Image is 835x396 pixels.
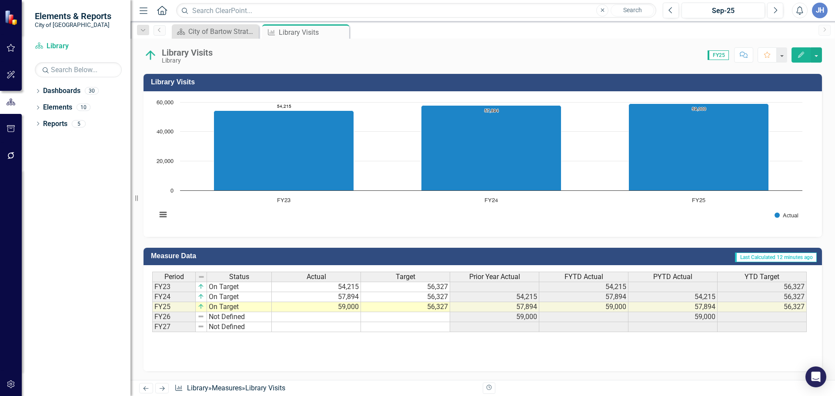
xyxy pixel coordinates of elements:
[197,283,204,290] img: v3YYN6tj8cIIQQQgghhBBCF9k3ng1qE9ojsbYAAAAASUVORK5CYII=
[245,384,285,392] div: Library Visits
[469,273,520,281] span: Prior Year Actual
[685,6,762,16] div: Sep-25
[197,303,204,310] img: v3YYN6tj8cIIQQQgghhBBCF9k3ng1qE9ojsbYAAAAASUVORK5CYII=
[611,4,654,17] button: Search
[157,129,174,135] text: 40,000
[539,302,628,312] td: 59,000
[198,273,205,280] img: 8DAGhfEEPCf229AAAAAElFTkSuQmCC
[361,292,450,302] td: 56,327
[718,302,807,312] td: 56,327
[277,104,291,109] text: 54,215
[207,292,272,302] td: On Target
[152,292,196,302] td: FY24
[718,282,807,292] td: 56,327
[745,273,779,281] span: YTD Target
[4,10,20,26] img: ClearPoint Strategy
[152,302,196,312] td: FY25
[450,302,539,312] td: 57,894
[77,104,90,111] div: 10
[164,273,184,281] span: Period
[708,50,729,60] span: FY25
[692,198,705,203] text: FY25
[628,312,718,322] td: 59,000
[681,3,765,18] button: Sep-25
[35,41,122,51] a: Library
[307,273,326,281] span: Actual
[539,292,628,302] td: 57,894
[152,98,807,228] svg: Interactive chart
[628,302,718,312] td: 57,894
[692,107,706,111] text: 59,000
[207,312,272,322] td: Not Defined
[151,252,387,260] h3: Measure Data
[187,384,208,392] a: Library
[152,312,196,322] td: FY26
[775,212,798,219] button: Show Actual
[151,78,818,86] h3: Library Visits
[812,3,828,18] button: JH
[539,282,628,292] td: 54,215
[207,302,272,312] td: On Target
[805,366,826,387] div: Open Intercom Messenger
[43,86,80,96] a: Dashboards
[162,48,213,57] div: Library Visits
[35,62,122,77] input: Search Below...
[450,312,539,322] td: 59,000
[176,3,656,18] input: Search ClearPoint...
[152,98,813,228] div: Chart. Highcharts interactive chart.
[272,282,361,292] td: 54,215
[421,106,561,191] path: FY24, 57,894. Actual.
[174,383,476,393] div: » »
[628,292,718,302] td: 54,215
[197,313,204,320] img: 8DAGhfEEPCf229AAAAAElFTkSuQmCC
[43,103,72,113] a: Elements
[72,120,86,127] div: 5
[174,26,257,37] a: City of Bartow Strategy and Performance Dashboard
[188,26,257,37] div: City of Bartow Strategy and Performance Dashboard
[85,87,99,95] div: 30
[277,198,291,203] text: FY23
[207,282,272,292] td: On Target
[35,21,111,28] small: City of [GEOGRAPHIC_DATA]
[35,11,111,21] span: Elements & Reports
[361,282,450,292] td: 56,327
[718,292,807,302] td: 56,327
[212,384,242,392] a: Measures
[152,322,196,332] td: FY27
[43,119,67,129] a: Reports
[272,302,361,312] td: 59,000
[229,273,249,281] span: Status
[484,109,499,113] text: 57,894
[653,273,692,281] span: PYTD Actual
[450,292,539,302] td: 54,215
[361,302,450,312] td: 56,327
[564,273,603,281] span: FYTD Actual
[197,293,204,300] img: v3YYN6tj8cIIQQQgghhBBCF9k3ng1qE9ojsbYAAAAASUVORK5CYII=
[735,253,817,262] span: Last Calculated 12 minutes ago
[157,209,169,221] button: View chart menu, Chart
[144,48,157,62] img: On Target
[484,198,498,203] text: FY24
[214,111,354,191] path: FY23, 54,215. Actual.
[629,104,769,191] path: FY25, 59,000. Actual.
[152,282,196,292] td: FY23
[157,159,174,164] text: 20,000
[157,100,174,106] text: 60,000
[162,57,213,64] div: Library
[396,273,415,281] span: Target
[623,7,642,13] span: Search
[272,292,361,302] td: 57,894
[207,322,272,332] td: Not Defined
[197,323,204,330] img: 8DAGhfEEPCf229AAAAAElFTkSuQmCC
[170,188,174,194] text: 0
[279,27,347,38] div: Library Visits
